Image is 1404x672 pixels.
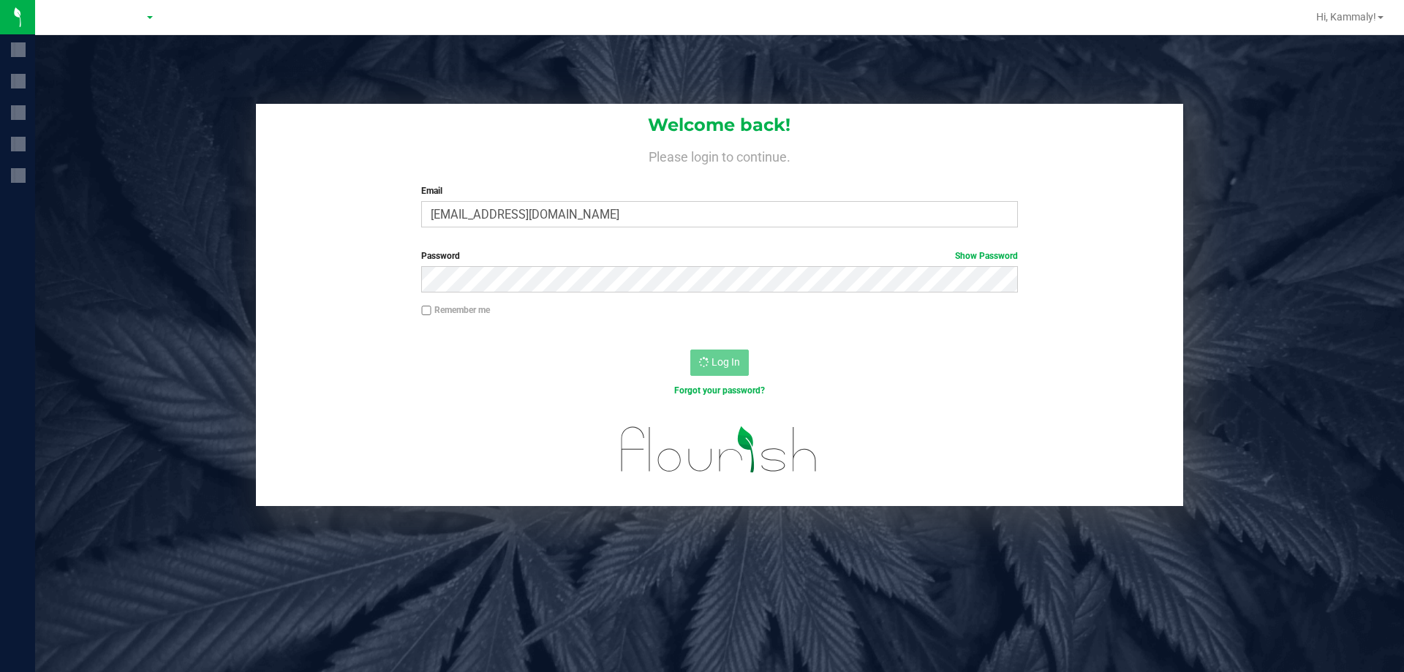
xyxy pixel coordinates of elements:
[955,251,1018,261] a: Show Password
[674,385,765,396] a: Forgot your password?
[256,116,1183,135] h1: Welcome back!
[603,412,835,487] img: flourish_logo.svg
[421,306,431,316] input: Remember me
[1316,11,1376,23] span: Hi, Kammaly!
[690,350,749,376] button: Log In
[421,184,1017,197] label: Email
[421,251,460,261] span: Password
[712,356,740,368] span: Log In
[421,303,490,317] label: Remember me
[256,146,1183,164] h4: Please login to continue.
